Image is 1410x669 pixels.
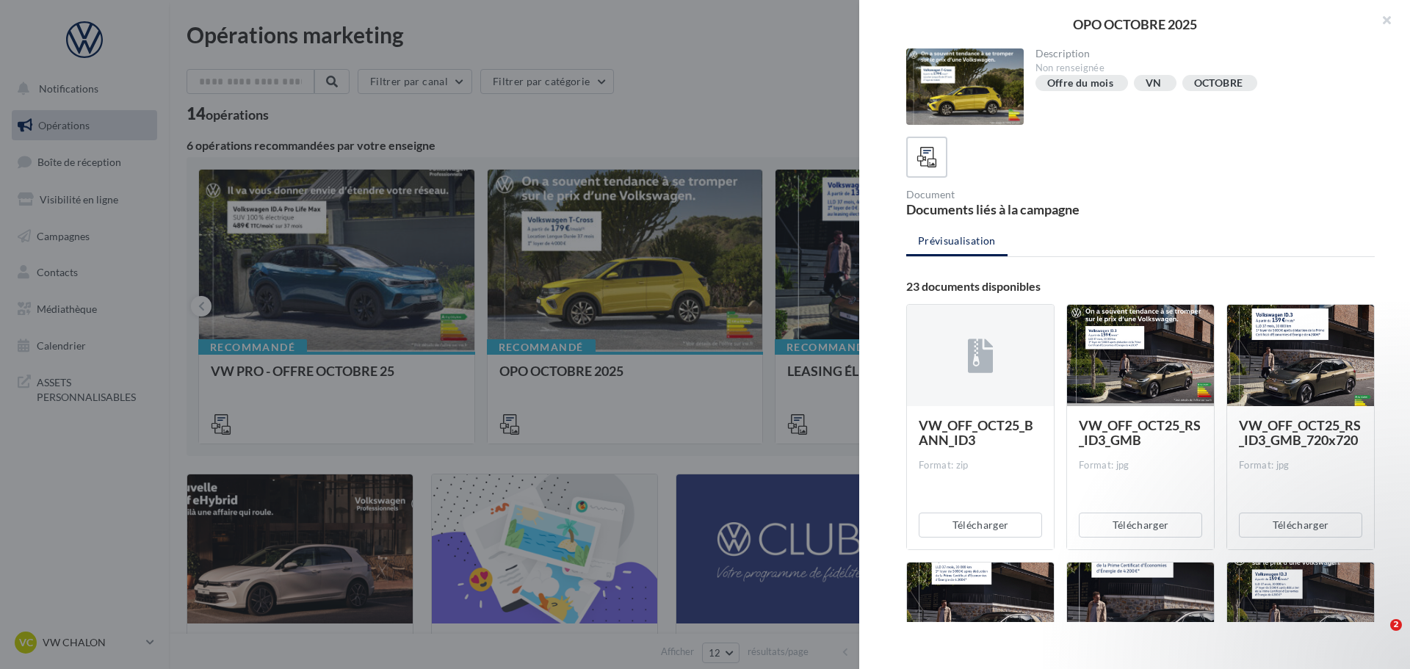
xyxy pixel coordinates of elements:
[919,417,1033,448] span: VW_OFF_OCT25_BANN_ID3
[919,459,1042,472] div: Format: zip
[883,18,1386,31] div: OPO OCTOBRE 2025
[1390,619,1402,631] span: 2
[1239,513,1362,538] button: Télécharger
[1035,48,1364,59] div: Description
[919,513,1042,538] button: Télécharger
[1194,78,1243,89] div: OCTOBRE
[1079,417,1201,448] span: VW_OFF_OCT25_RS_ID3_GMB
[1047,78,1114,89] div: Offre du mois
[1360,619,1395,654] iframe: Intercom live chat
[1079,513,1202,538] button: Télécharger
[1239,417,1361,448] span: VW_OFF_OCT25_RS_ID3_GMB_720x720
[906,189,1135,200] div: Document
[1035,62,1364,75] div: Non renseignée
[1079,459,1202,472] div: Format: jpg
[1239,459,1362,472] div: Format: jpg
[1146,78,1162,89] div: VN
[906,203,1135,216] div: Documents liés à la campagne
[906,281,1375,292] div: 23 documents disponibles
